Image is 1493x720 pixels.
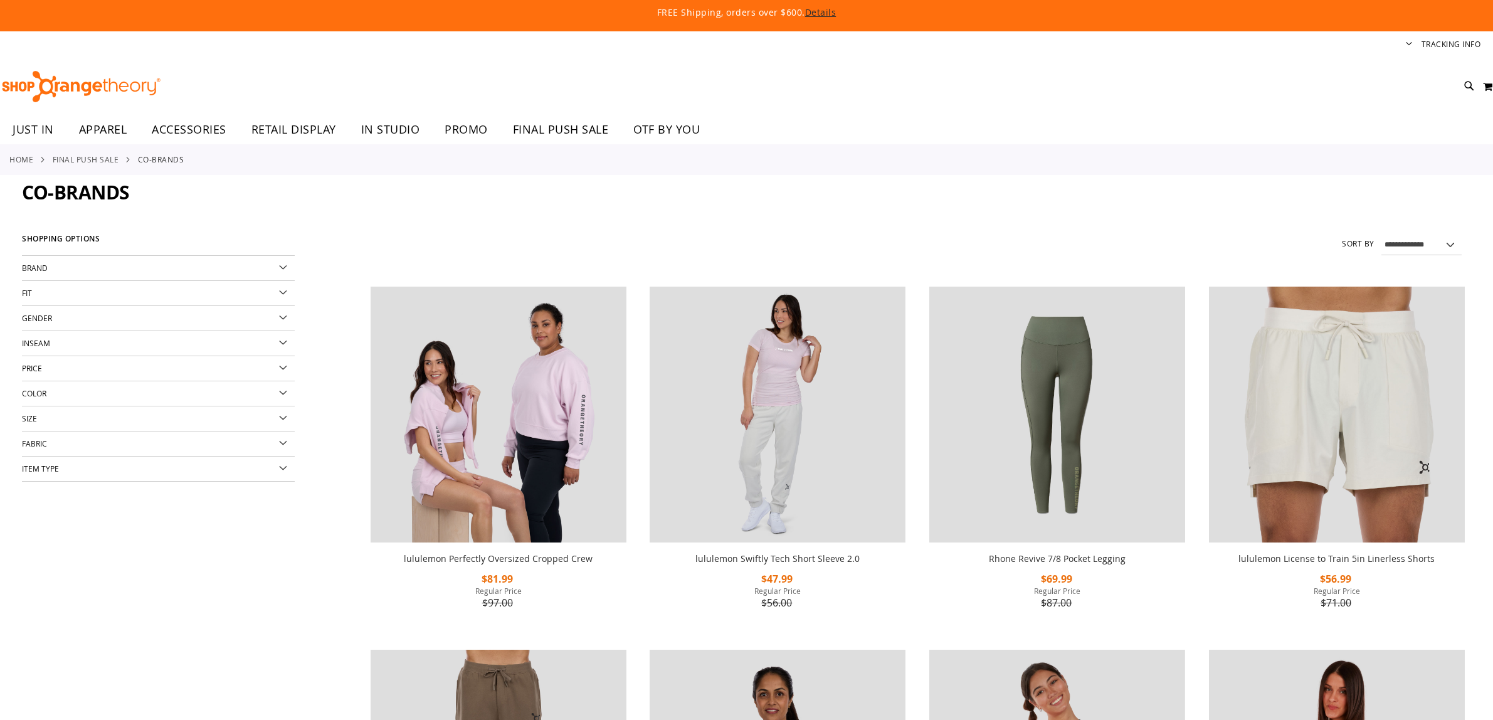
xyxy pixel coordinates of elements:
a: FINAL PUSH SALE [53,154,119,165]
div: Size [22,406,295,431]
a: Home [9,154,33,165]
a: Tracking Info [1422,39,1481,50]
span: JUST IN [13,115,54,144]
label: Sort By [1342,238,1374,249]
div: product [643,280,912,643]
span: Gender [22,313,52,323]
div: product [364,280,633,643]
div: product [1203,280,1471,643]
div: Price [22,356,295,381]
span: $47.99 [761,572,794,586]
img: lululemon License to Train 5in Linerless Shorts [1209,287,1465,543]
span: IN STUDIO [361,115,420,144]
button: Account menu [1406,39,1412,51]
a: lululemon Swiftly Tech Short Sleeve 2.0 [650,287,905,545]
a: Rhone Revive 7/8 Pocket Legging [989,553,1126,564]
a: Rhone Revive 7/8 Pocket Legging [929,287,1185,545]
a: lululemon License to Train 5in Linerless Shorts [1209,287,1465,545]
span: Fabric [22,438,47,448]
div: Gender [22,306,295,331]
a: RETAIL DISPLAY [239,115,349,144]
a: FINAL PUSH SALE [500,115,621,144]
span: PROMO [445,115,488,144]
div: Color [22,381,295,406]
p: FREE Shipping, orders over $600. [370,6,1122,19]
span: Regular Price [929,586,1185,596]
span: Color [22,388,46,398]
strong: Co-Brands [138,154,184,165]
span: RETAIL DISPLAY [251,115,336,144]
a: lululemon License to Train 5in Linerless Shorts [1238,553,1435,564]
span: $56.99 [1320,572,1353,586]
img: lululemon Perfectly Oversized Cropped Crew [371,287,626,543]
span: Regular Price [371,586,626,596]
span: $81.99 [482,572,515,586]
a: Details [805,6,836,18]
div: Inseam [22,331,295,356]
div: Item Type [22,457,295,482]
span: Regular Price [650,586,905,596]
span: OTF BY YOU [633,115,700,144]
span: $71.00 [1321,596,1353,610]
a: APPAREL [66,115,140,144]
a: lululemon Perfectly Oversized Cropped Crew [371,287,626,545]
span: Co-Brands [22,179,130,205]
span: $56.00 [761,596,794,610]
span: ACCESSORIES [152,115,226,144]
span: Size [22,413,37,423]
span: FINAL PUSH SALE [513,115,609,144]
a: ACCESSORIES [139,115,239,144]
a: IN STUDIO [349,115,433,144]
a: lululemon Swiftly Tech Short Sleeve 2.0 [695,553,860,564]
div: Fit [22,281,295,306]
span: Item Type [22,463,59,474]
span: $97.00 [482,596,515,610]
div: Brand [22,256,295,281]
span: Fit [22,288,32,298]
span: APPAREL [79,115,127,144]
span: Brand [22,263,48,273]
span: Regular Price [1209,586,1465,596]
a: OTF BY YOU [621,115,712,144]
span: Inseam [22,338,50,348]
div: Fabric [22,431,295,457]
img: Rhone Revive 7/8 Pocket Legging [929,287,1185,543]
span: $69.99 [1041,572,1074,586]
strong: Shopping Options [22,229,295,256]
span: $87.00 [1041,596,1074,610]
div: product [923,280,1191,643]
span: Price [22,363,42,373]
img: lululemon Swiftly Tech Short Sleeve 2.0 [650,287,905,543]
a: PROMO [432,115,500,144]
a: lululemon Perfectly Oversized Cropped Crew [404,553,593,564]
